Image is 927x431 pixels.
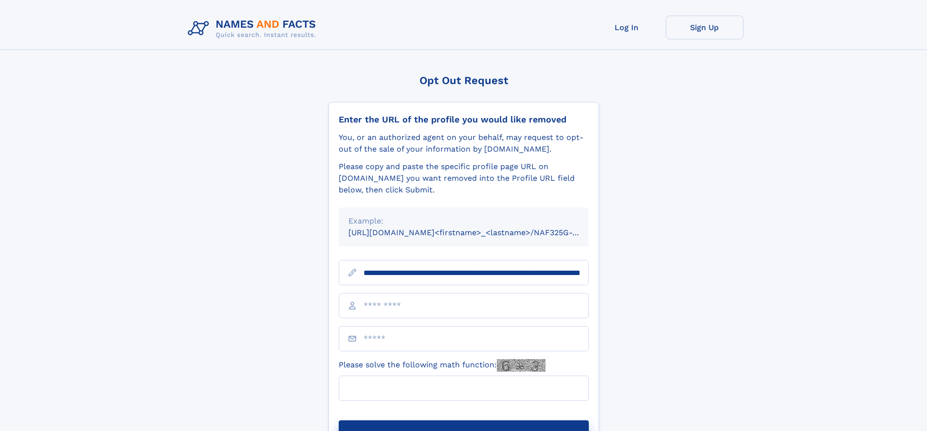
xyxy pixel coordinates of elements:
[339,359,545,372] label: Please solve the following math function:
[339,114,589,125] div: Enter the URL of the profile you would like removed
[348,215,579,227] div: Example:
[339,161,589,196] div: Please copy and paste the specific profile page URL on [DOMAIN_NAME] you want removed into the Pr...
[588,16,666,39] a: Log In
[328,74,599,86] div: Opt Out Request
[666,16,744,39] a: Sign Up
[339,132,589,155] div: You, or an authorized agent on your behalf, may request to opt-out of the sale of your informatio...
[348,228,607,237] small: [URL][DOMAIN_NAME]<firstname>_<lastname>/NAF325G-xxxxxxxx
[184,16,324,42] img: Logo Names and Facts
